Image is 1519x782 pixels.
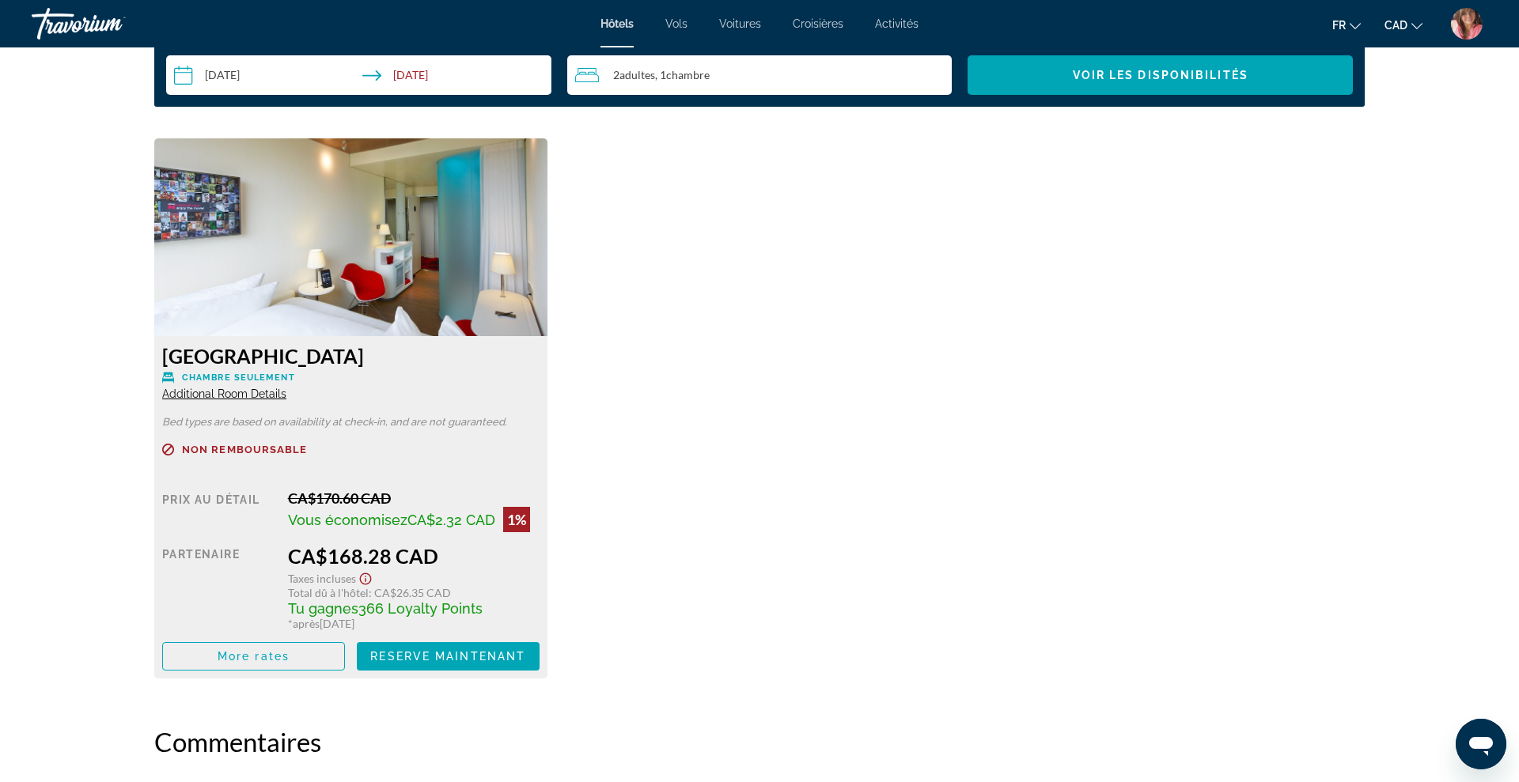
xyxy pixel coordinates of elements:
a: Voitures [719,17,761,30]
span: après [293,617,320,630]
span: CAD [1385,19,1407,32]
div: CA$170.60 CAD [288,489,540,507]
span: Vous économisez [288,512,407,528]
h2: Commentaires [154,726,1365,757]
img: a6fffec2-1841-48b7-8c9a-9ee2bf4901f7.jpeg [154,138,547,336]
span: Reserve maintenant [370,650,525,663]
button: Change language [1332,13,1361,36]
button: Change currency [1385,13,1422,36]
span: fr [1332,19,1346,32]
div: Search widget [166,55,1353,95]
span: More rates [218,650,290,663]
button: More rates [162,642,345,671]
span: Total dû à l'hôtel [288,586,369,599]
div: Prix au détail [162,489,276,532]
iframe: Bouton de lancement de la fenêtre de messagerie [1456,719,1506,769]
span: Chambre seulement [182,372,295,383]
button: Travelers: 2 adults, 0 children [567,55,953,95]
span: Taxes incluses [288,572,356,585]
span: Tu gagnes [288,600,358,617]
button: Show Taxes and Fees disclaimer [356,568,375,586]
span: Voir les disponibilités [1073,69,1248,81]
button: Voir les disponibilités [968,55,1353,95]
button: Reserve maintenant [357,642,540,671]
span: 2 [613,69,655,81]
span: CA$2.32 CAD [407,512,495,528]
button: User Menu [1446,7,1487,40]
img: Z [1451,8,1483,40]
a: Travorium [32,3,190,44]
span: Chambre [666,68,710,81]
a: Vols [665,17,688,30]
span: Non remboursable [182,444,308,455]
button: Check-in date: Dec 5, 2025 Check-out date: Dec 6, 2025 [166,55,551,95]
span: , 1 [655,69,710,81]
p: Bed types are based on availability at check-in, and are not guaranteed. [162,417,540,428]
span: 366 Loyalty Points [358,600,483,617]
div: CA$168.28 CAD [288,544,540,568]
a: Croisières [793,17,843,30]
div: 1% [503,507,530,532]
span: Additional Room Details [162,387,286,400]
div: Partenaire [162,544,276,630]
span: Adultes [619,68,655,81]
div: : CA$26.35 CAD [288,586,540,599]
a: Hôtels [600,17,634,30]
a: Activités [875,17,919,30]
h3: [GEOGRAPHIC_DATA] [162,344,540,368]
div: * [DATE] [288,617,540,630]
